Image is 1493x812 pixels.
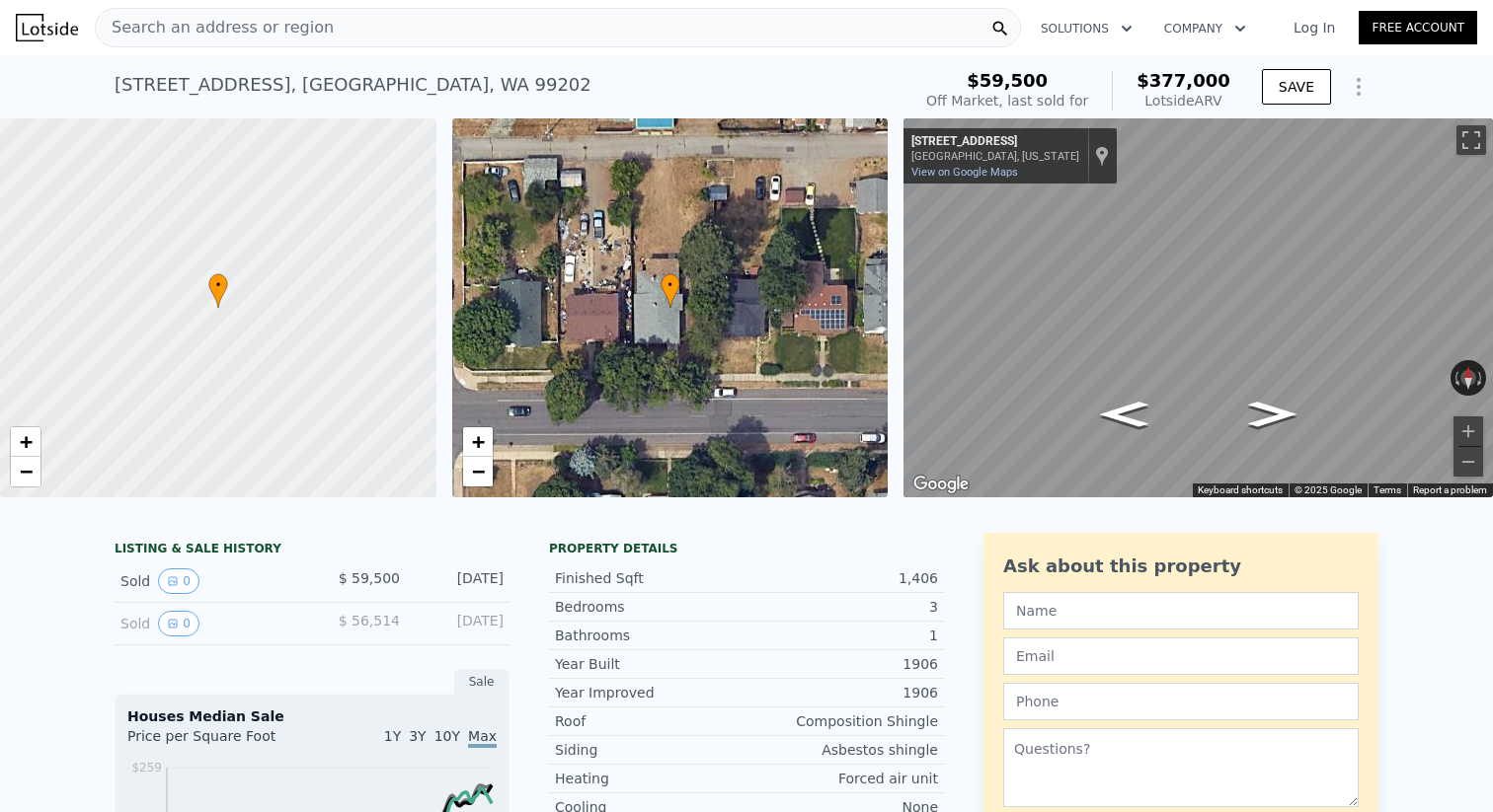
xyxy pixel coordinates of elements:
button: Show Options [1339,67,1378,107]
a: Open this area in Google Maps (opens a new window) [908,472,974,497]
div: 1,406 [746,568,938,588]
button: Zoom in [1454,416,1483,446]
div: Asbestos shingle [746,740,938,760]
span: $377,000 [1137,70,1230,91]
a: Report a problem [1413,484,1487,495]
div: Off Market, last sold for [926,91,1088,111]
div: Lotside ARV [1137,91,1230,111]
div: Sale [454,669,510,695]
button: SAVE [1262,69,1331,105]
a: Zoom out [11,457,40,486]
span: 1Y [384,728,401,744]
a: Show location on map [1095,145,1109,167]
div: [DATE] [416,611,504,636]
a: Zoom out [463,457,493,486]
span: $ 56,514 [339,613,400,628]
tspan: $259 [131,761,162,775]
a: Zoom in [11,427,40,457]
a: Log In [1270,18,1359,37]
div: Bathrooms [555,626,746,645]
img: Lotside [16,14,78,41]
div: Street View [904,118,1493,497]
div: [STREET_ADDRESS] [911,134,1079,150]
div: Composition Shingle [746,711,938,731]
span: $ 59,500 [339,570,400,586]
button: Rotate clockwise [1476,360,1487,396]
div: Price per Square Foot [127,726,312,758]
div: 1906 [746,683,938,702]
button: View historical data [158,568,199,594]
img: Google [908,472,974,497]
span: − [20,459,33,483]
div: [GEOGRAPHIC_DATA], [US_STATE] [911,150,1079,163]
span: − [471,459,484,483]
div: Map [904,118,1493,497]
div: Siding [555,740,746,760]
span: $59,500 [967,70,1048,91]
div: Sold [120,611,296,636]
a: Terms (opens in new tab) [1374,484,1401,495]
div: • [208,273,228,308]
div: Property details [549,541,944,556]
div: Year Built [555,654,746,674]
div: 1 [746,626,938,645]
div: Finished Sqft [555,568,746,588]
div: Ask about this property [1003,553,1359,580]
div: [STREET_ADDRESS] , [GEOGRAPHIC_DATA] , WA 99202 [115,71,591,99]
div: Forced air unit [746,769,938,788]
span: 10Y [434,728,460,744]
path: Go West, E 5th Ave [1080,396,1169,433]
div: Heating [555,769,746,788]
button: View historical data [158,611,199,636]
button: Reset the view [1460,360,1475,396]
button: Zoom out [1454,447,1483,477]
a: View on Google Maps [911,166,1018,179]
div: Houses Median Sale [127,706,497,726]
input: Name [1003,592,1359,629]
span: 3Y [409,728,426,744]
button: Rotate counterclockwise [1451,360,1461,396]
div: Roof [555,711,746,731]
span: Search an address or region [96,16,334,39]
div: [DATE] [416,568,504,594]
input: Phone [1003,683,1359,720]
button: Company [1148,11,1262,46]
div: 3 [746,597,938,617]
div: • [661,273,680,308]
button: Keyboard shortcuts [1198,483,1283,497]
span: • [208,276,228,294]
button: Solutions [1025,11,1148,46]
span: © 2025 Google [1295,484,1362,495]
input: Email [1003,637,1359,675]
div: Sold [120,568,296,594]
div: Year Improved [555,683,746,702]
span: + [20,429,33,454]
div: 1906 [746,654,938,674]
span: + [471,429,484,454]
span: Max [468,728,497,748]
button: Toggle fullscreen view [1456,125,1486,155]
a: Zoom in [463,427,493,457]
div: LISTING & SALE HISTORY [115,541,510,560]
div: Bedrooms [555,597,746,617]
a: Free Account [1359,11,1477,44]
path: Go East, E 5th Ave [1228,396,1317,433]
span: • [661,276,680,294]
